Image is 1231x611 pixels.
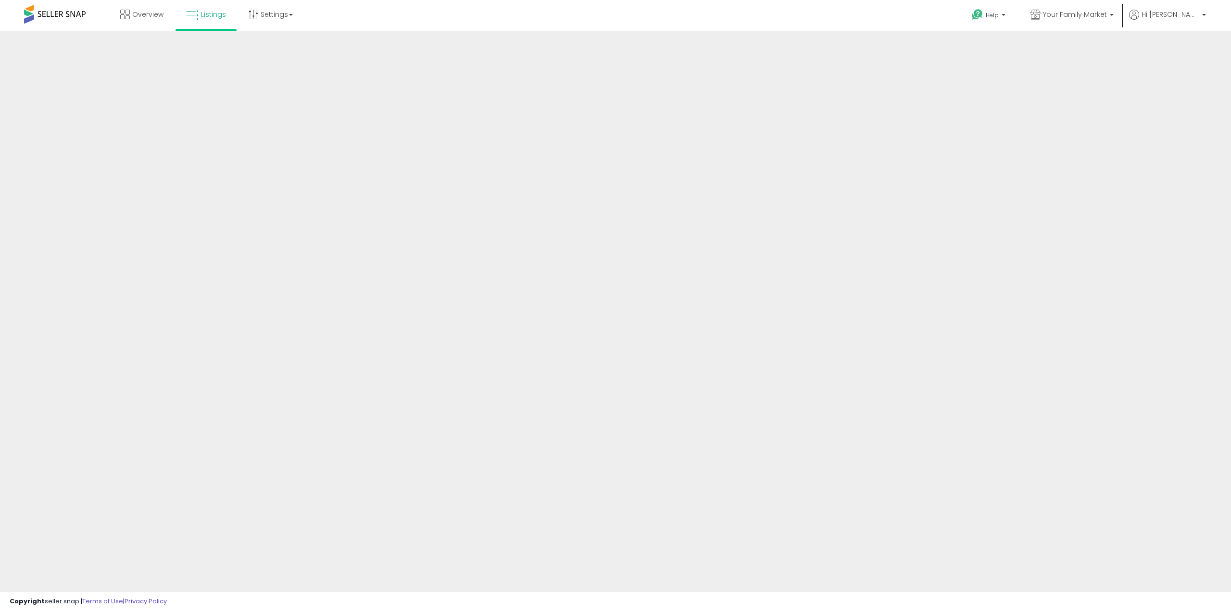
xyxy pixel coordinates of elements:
[964,1,1015,31] a: Help
[1129,10,1206,31] a: Hi [PERSON_NAME]
[201,10,226,19] span: Listings
[1043,10,1107,19] span: Your Family Market
[1142,10,1199,19] span: Hi [PERSON_NAME]
[132,10,163,19] span: Overview
[986,11,999,19] span: Help
[971,9,983,21] i: Get Help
